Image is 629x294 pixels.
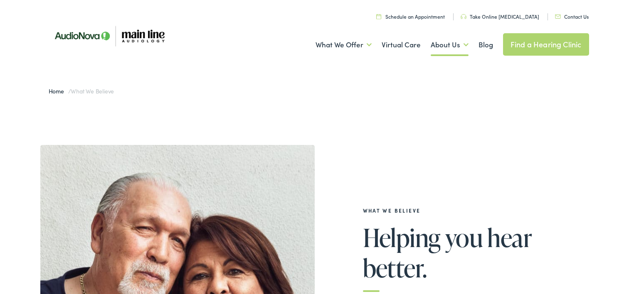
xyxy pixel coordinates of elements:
[461,13,539,20] a: Take Online [MEDICAL_DATA]
[363,208,562,213] h2: What We Believe
[376,13,445,20] a: Schedule an Appointment
[376,14,381,19] img: utility icon
[363,224,441,251] span: Helping
[382,29,421,60] a: Virtual Care
[555,15,561,19] img: utility icon
[431,29,469,60] a: About Us
[503,33,589,56] a: Find a Hearing Clinic
[479,29,493,60] a: Blog
[555,13,589,20] a: Contact Us
[363,254,427,282] span: better.
[461,14,466,19] img: utility icon
[445,224,483,251] span: you
[487,224,532,251] span: hear
[316,29,372,60] a: What We Offer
